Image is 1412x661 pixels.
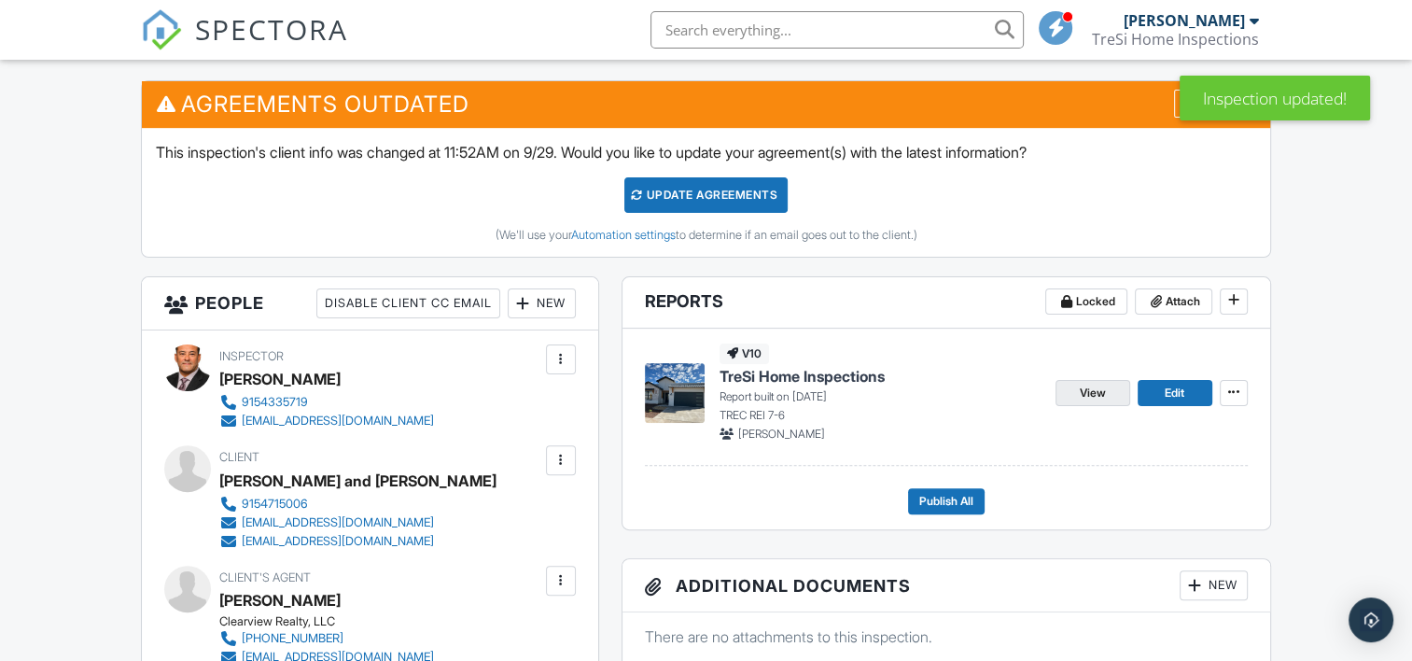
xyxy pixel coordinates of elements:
a: [EMAIL_ADDRESS][DOMAIN_NAME] [219,412,434,430]
a: Automation settings [570,228,675,242]
p: There are no attachments to this inspection. [645,626,1248,647]
span: Inspector [219,349,284,363]
div: Open Intercom Messenger [1349,598,1393,642]
div: Inspection updated! [1180,76,1370,120]
div: 9154715006 [242,497,308,512]
a: [PERSON_NAME] [219,586,341,614]
div: Disable Client CC Email [316,288,500,318]
div: [EMAIL_ADDRESS][DOMAIN_NAME] [242,515,434,530]
div: 9154335719 [242,395,308,410]
div: Dismiss [1174,90,1252,119]
div: [EMAIL_ADDRESS][DOMAIN_NAME] [242,414,434,429]
a: SPECTORA [141,25,348,64]
div: (We'll use your to determine if an email goes out to the client.) [156,228,1255,243]
a: [EMAIL_ADDRESS][DOMAIN_NAME] [219,532,482,551]
div: New [1180,570,1248,600]
h3: Agreements Outdated [142,81,1269,127]
span: SPECTORA [195,9,348,49]
div: [EMAIL_ADDRESS][DOMAIN_NAME] [242,534,434,549]
img: The Best Home Inspection Software - Spectora [141,9,182,50]
div: [PHONE_NUMBER] [242,631,343,646]
h3: Additional Documents [622,559,1270,612]
div: Clearview Realty, LLC [219,614,541,629]
div: New [508,288,576,318]
h3: People [142,277,597,330]
input: Search everything... [650,11,1024,49]
a: 9154715006 [219,495,482,513]
span: Client's Agent [219,570,311,584]
span: Client [219,450,259,464]
div: [PERSON_NAME] [219,365,341,393]
div: [PERSON_NAME] and [PERSON_NAME] [219,467,496,495]
div: [PERSON_NAME] [1124,11,1245,30]
div: This inspection's client info was changed at 11:52AM on 9/29. Would you like to update your agree... [142,128,1269,257]
a: [PHONE_NUMBER] [219,629,526,648]
div: TreSi Home Inspections [1092,30,1259,49]
a: [EMAIL_ADDRESS][DOMAIN_NAME] [219,513,482,532]
div: Update Agreements [624,177,788,213]
a: 9154335719 [219,393,434,412]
